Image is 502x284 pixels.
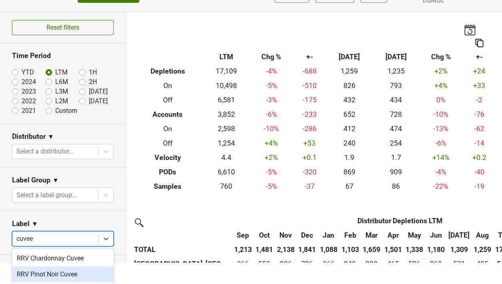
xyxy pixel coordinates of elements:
td: 0 % [419,93,463,108]
td: 725.7 [297,257,318,271]
td: -4 % [419,165,463,179]
th: On [132,79,203,93]
th: Jun: activate to sort column ascending [425,228,447,242]
div: 558 [255,259,273,269]
td: 1.9 [326,150,373,165]
td: 67 [326,179,373,194]
div: 465 [384,259,402,269]
div: 269 [427,259,445,269]
td: 558.1 [254,257,275,271]
div: 526 [406,259,424,269]
th: Jan: activate to sort column ascending [318,228,339,242]
td: 10,498 [203,79,249,93]
label: 2021 [22,106,36,116]
div: 726 [299,259,316,269]
td: 432 [326,93,373,108]
label: 1H [89,68,97,77]
td: 925.5 [275,257,297,271]
th: Apr: activate to sort column ascending [382,228,404,242]
th: Chg % [419,50,463,64]
label: [DATE] [89,96,108,106]
td: +33 [463,79,496,93]
th: Chg % [250,50,293,64]
td: 240.1 [339,257,361,271]
th: Nov: activate to sort column ascending [275,228,297,242]
h3: Label Group [12,176,50,184]
div: RRV Pinot Noir Cuvee [12,266,114,282]
td: 1,235 [373,64,419,79]
td: 531.336 [447,257,472,271]
td: 760 [203,179,249,194]
th: Feb: activate to sort column ascending [339,228,361,242]
th: Aug: activate to sort column ascending [472,228,494,242]
div: 366 [234,259,252,269]
th: Jul: activate to sort column ascending [447,228,472,242]
th: May: activate to sort column ascending [404,228,426,242]
th: Mar: activate to sort column ascending [361,228,383,242]
td: -233 [293,108,326,122]
td: -10 % [419,108,463,122]
th: 1,180 [425,242,447,257]
td: -2 [463,93,496,108]
td: -62 [463,122,496,136]
td: 474 [373,122,419,136]
td: 297.8 [361,257,383,271]
th: +- [463,50,496,64]
td: 17,109 [203,64,249,79]
td: 728 [373,108,419,122]
th: 1,259 [472,242,494,257]
td: 1.7 [373,150,419,165]
td: 366 [232,257,254,271]
label: LTM [55,68,68,77]
label: 2024 [22,77,36,87]
img: Copy to clipboard [476,39,484,47]
td: -5 % [250,165,293,179]
th: 1,501 [382,242,404,257]
td: -175 [293,93,326,108]
td: -6 % [419,136,463,150]
th: +- [293,50,326,64]
h3: Label [12,220,30,228]
td: 652 [326,108,373,122]
td: -3 % [250,93,293,108]
th: 1,088 [318,242,339,257]
th: Dec: activate to sort column ascending [297,228,318,242]
th: Samples [132,179,203,194]
th: Off [132,93,203,108]
td: 869 [326,165,373,179]
td: -10 % [250,122,293,136]
span: ▼ [52,176,59,185]
td: +0.1 [293,150,326,165]
th: TOTAL [132,242,232,257]
div: 495 [474,259,491,269]
th: Off [132,136,203,150]
label: L2M [55,96,68,106]
td: 3,852 [203,108,249,122]
label: L6M [55,77,68,87]
th: Sep: activate to sort column ascending [232,228,254,242]
span: ▼ [32,219,38,229]
td: 2,598 [203,122,249,136]
td: +14 % [419,150,463,165]
th: Velocity [132,150,203,165]
th: [GEOGRAPHIC_DATA]-[GEOGRAPHIC_DATA] [132,257,232,271]
td: +0.2 [463,150,496,165]
label: L3M [55,87,68,96]
td: +4 % [419,79,463,93]
th: LTM [203,50,249,64]
td: -510 [293,79,326,93]
span: ▼ [48,132,54,142]
td: 268.668 [425,257,447,271]
td: -19 [463,179,496,194]
label: [DATE] [89,87,108,96]
td: -37 [293,179,326,194]
th: 2,138 [275,242,297,257]
td: 254 [373,136,419,150]
td: -22 % [419,179,463,194]
td: 909 [373,165,419,179]
th: 1,841 [297,242,318,257]
td: +24 [463,64,496,79]
td: +2 % [250,150,293,165]
img: filter [132,216,145,228]
td: 1,259 [326,64,373,79]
